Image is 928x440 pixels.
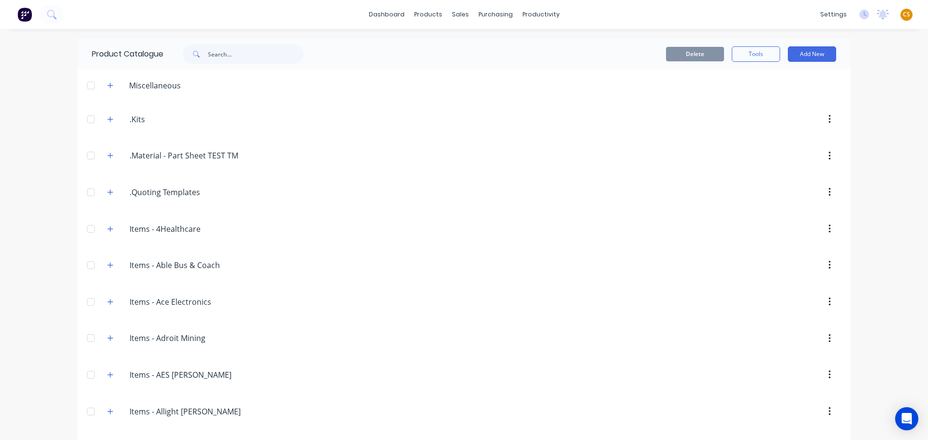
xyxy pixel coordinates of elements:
img: Factory [17,7,32,22]
input: Enter category name [130,114,244,125]
div: Miscellaneous [121,80,188,91]
input: Enter category name [130,150,244,161]
input: Enter category name [130,223,244,235]
div: Open Intercom Messenger [895,407,918,430]
input: Enter category name [130,406,244,417]
input: Enter category name [130,186,244,198]
input: Search... [208,44,304,64]
div: products [409,7,447,22]
div: sales [447,7,474,22]
div: purchasing [474,7,518,22]
input: Enter category name [130,332,244,344]
span: CS [903,10,910,19]
div: productivity [518,7,565,22]
button: Tools [732,46,780,62]
button: Add New [788,46,836,62]
button: Delete [666,47,724,61]
input: Enter category name [130,369,244,381]
input: Enter category name [130,296,244,308]
div: Product Catalogue [77,39,163,70]
div: settings [815,7,852,22]
a: dashboard [364,7,409,22]
input: Enter category name [130,259,244,271]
